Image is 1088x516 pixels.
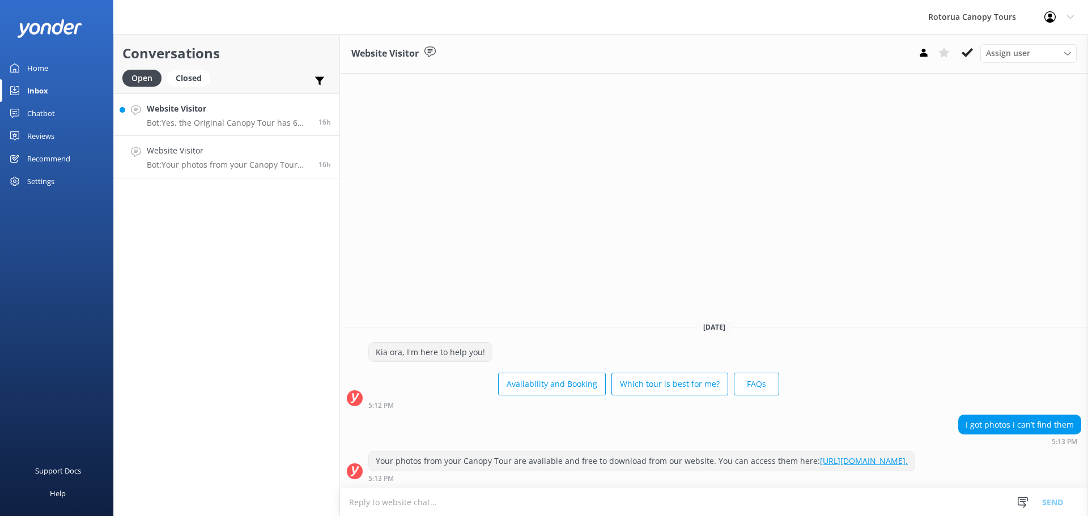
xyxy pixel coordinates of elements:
strong: 5:13 PM [1052,438,1077,445]
div: I got photos I can’t find them [959,415,1081,434]
div: Recommend [27,147,70,170]
a: Closed [167,71,216,84]
div: Aug 24 2025 05:13pm (UTC +12:00) Pacific/Auckland [958,437,1081,445]
div: Your photos from your Canopy Tour are available and free to download from our website. You can ac... [369,451,915,471]
div: Support Docs [35,459,81,482]
button: FAQs [734,373,779,395]
a: Website VisitorBot:Your photos from your Canopy Tour are available and free to download from our ... [114,136,339,178]
button: Availability and Booking [498,373,606,395]
a: Open [122,71,167,84]
h4: Website Visitor [147,144,310,157]
div: Kia ora, I'm here to help you! [369,343,492,362]
a: Website VisitorBot:Yes, the Original Canopy Tour has 6 Rotorua ziplines.16h [114,93,339,136]
h4: Website Visitor [147,103,310,115]
div: Chatbot [27,102,55,125]
h3: Website Visitor [351,46,419,61]
img: yonder-white-logo.png [17,19,82,38]
a: [URL][DOMAIN_NAME]. [820,455,908,466]
span: Aug 24 2025 05:13pm (UTC +12:00) Pacific/Auckland [318,117,331,127]
div: Inbox [27,79,48,102]
button: Which tour is best for me? [611,373,728,395]
div: Reviews [27,125,54,147]
div: Assign User [980,44,1077,62]
strong: 5:12 PM [368,402,394,409]
strong: 5:13 PM [368,475,394,482]
div: Settings [27,170,54,193]
p: Bot: Yes, the Original Canopy Tour has 6 Rotorua ziplines. [147,118,310,128]
span: Aug 24 2025 05:13pm (UTC +12:00) Pacific/Auckland [318,160,331,169]
h2: Conversations [122,42,331,64]
p: Bot: Your photos from your Canopy Tour are available and free to download from our website. You c... [147,160,310,170]
div: Home [27,57,48,79]
div: Aug 24 2025 05:13pm (UTC +12:00) Pacific/Auckland [368,474,915,482]
span: [DATE] [696,322,732,332]
div: Aug 24 2025 05:12pm (UTC +12:00) Pacific/Auckland [368,401,779,409]
div: Help [50,482,66,505]
span: Assign user [986,47,1030,59]
div: Closed [167,70,210,87]
div: Open [122,70,161,87]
